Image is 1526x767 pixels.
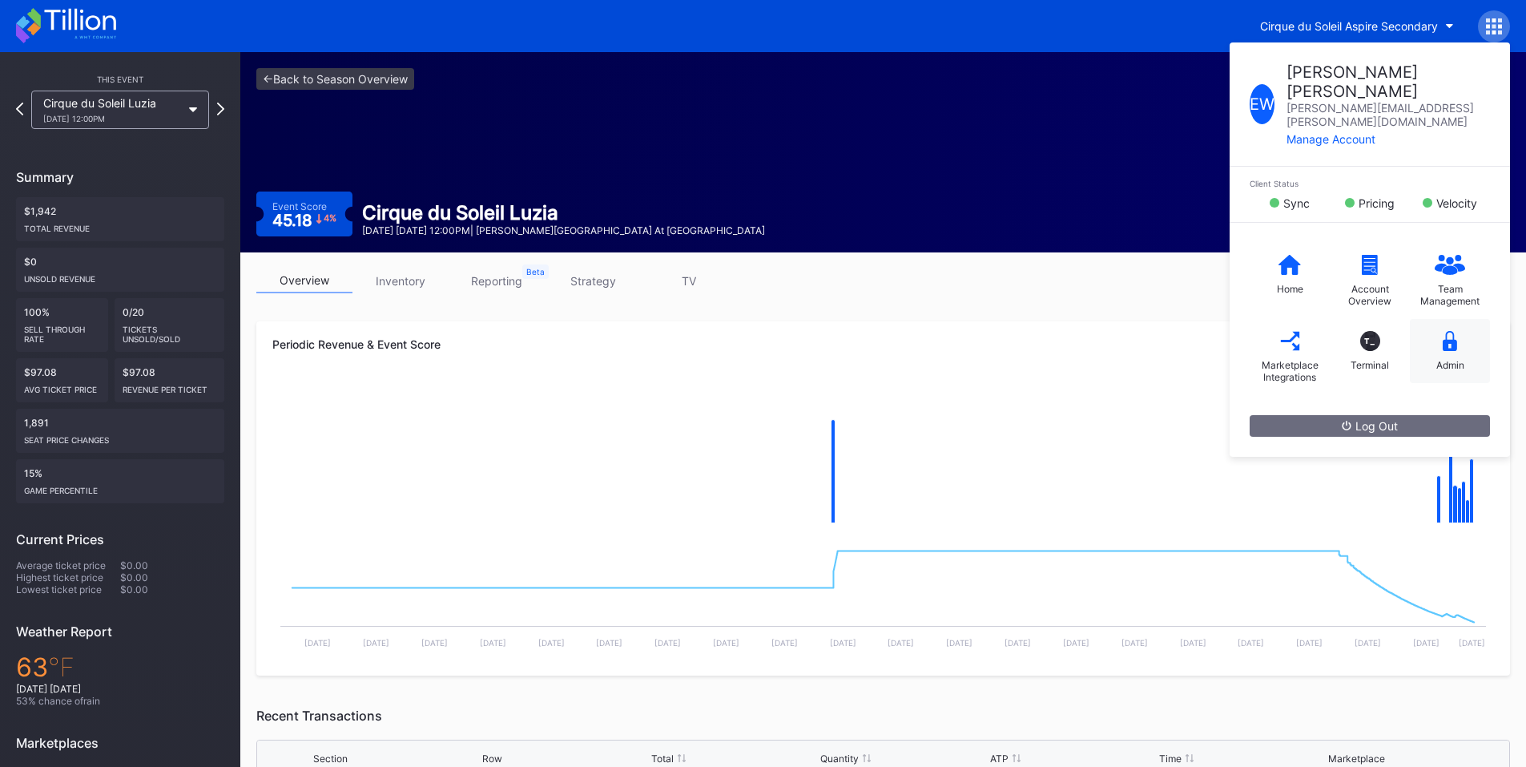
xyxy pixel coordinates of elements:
[1328,753,1385,765] div: Marketplace
[16,624,224,640] div: Weather Report
[538,638,565,648] text: [DATE]
[16,197,224,241] div: $1,942
[1258,359,1322,383] div: Marketplace Integrations
[1286,101,1490,128] div: [PERSON_NAME][EMAIL_ADDRESS][PERSON_NAME][DOMAIN_NAME]
[1342,419,1398,433] div: Log Out
[304,638,331,648] text: [DATE]
[651,753,674,765] div: Total
[123,378,217,394] div: Revenue per ticket
[362,224,765,236] div: [DATE] [DATE] 12:00PM | [PERSON_NAME][GEOGRAPHIC_DATA] at [GEOGRAPHIC_DATA]
[16,683,224,695] div: [DATE] [DATE]
[16,735,224,751] div: Marketplaces
[1351,359,1389,371] div: Terminal
[482,753,502,765] div: Row
[43,114,181,123] div: [DATE] 12:00PM
[16,559,120,571] div: Average ticket price
[256,68,414,90] a: <-Back to Season Overview
[888,638,914,648] text: [DATE]
[16,652,224,683] div: 63
[363,638,389,648] text: [DATE]
[272,379,1494,539] svg: Chart title
[272,539,1494,660] svg: Chart title
[16,459,224,503] div: 15%
[1063,638,1089,648] text: [DATE]
[1436,196,1477,210] div: Velocity
[1250,179,1490,188] div: Client Status
[24,378,100,394] div: Avg ticket price
[1360,331,1380,351] div: T_
[16,248,224,292] div: $0
[272,200,327,212] div: Event Score
[1250,84,1274,124] div: E W
[1459,638,1485,648] text: [DATE]
[771,638,798,648] text: [DATE]
[1359,196,1395,210] div: Pricing
[1005,638,1031,648] text: [DATE]
[1159,753,1182,765] div: Time
[946,638,972,648] text: [DATE]
[830,638,856,648] text: [DATE]
[1180,638,1206,648] text: [DATE]
[24,318,100,344] div: Sell Through Rate
[1248,11,1466,41] button: Cirque du Soleil Aspire Secondary
[123,318,217,344] div: Tickets Unsold/Sold
[352,268,449,293] a: inventory
[16,583,120,595] div: Lowest ticket price
[1338,283,1402,307] div: Account Overview
[256,708,1510,724] div: Recent Transactions
[16,358,108,402] div: $97.08
[820,753,859,765] div: Quantity
[545,268,641,293] a: strategy
[48,652,74,683] span: ℉
[1250,415,1490,437] button: Log Out
[1277,283,1303,295] div: Home
[272,337,1494,351] div: Periodic Revenue & Event Score
[1121,638,1148,648] text: [DATE]
[16,298,108,352] div: 100%
[1260,19,1438,33] div: Cirque du Soleil Aspire Secondary
[1355,638,1381,648] text: [DATE]
[16,75,224,84] div: This Event
[480,638,506,648] text: [DATE]
[1418,283,1482,307] div: Team Management
[115,298,225,352] div: 0/20
[1286,63,1490,101] div: [PERSON_NAME] [PERSON_NAME]
[596,638,622,648] text: [DATE]
[713,638,739,648] text: [DATE]
[1436,359,1464,371] div: Admin
[24,429,216,445] div: seat price changes
[1413,638,1439,648] text: [DATE]
[1296,638,1323,648] text: [DATE]
[362,201,765,224] div: Cirque du Soleil Luzia
[313,753,348,765] div: Section
[16,695,224,707] div: 53 % chance of rain
[272,212,336,228] div: 45.18
[1283,196,1310,210] div: Sync
[120,571,224,583] div: $0.00
[115,358,225,402] div: $97.08
[421,638,448,648] text: [DATE]
[1238,638,1264,648] text: [DATE]
[641,268,737,293] a: TV
[16,531,224,547] div: Current Prices
[120,583,224,595] div: $0.00
[16,169,224,185] div: Summary
[990,753,1009,765] div: ATP
[654,638,681,648] text: [DATE]
[1286,132,1490,146] div: Manage Account
[256,268,352,293] a: overview
[24,268,216,284] div: Unsold Revenue
[120,559,224,571] div: $0.00
[449,268,545,293] a: reporting
[24,479,216,495] div: Game percentile
[16,571,120,583] div: Highest ticket price
[324,214,336,223] div: 4 %
[43,96,181,123] div: Cirque du Soleil Luzia
[16,409,224,453] div: 1,891
[24,217,216,233] div: Total Revenue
